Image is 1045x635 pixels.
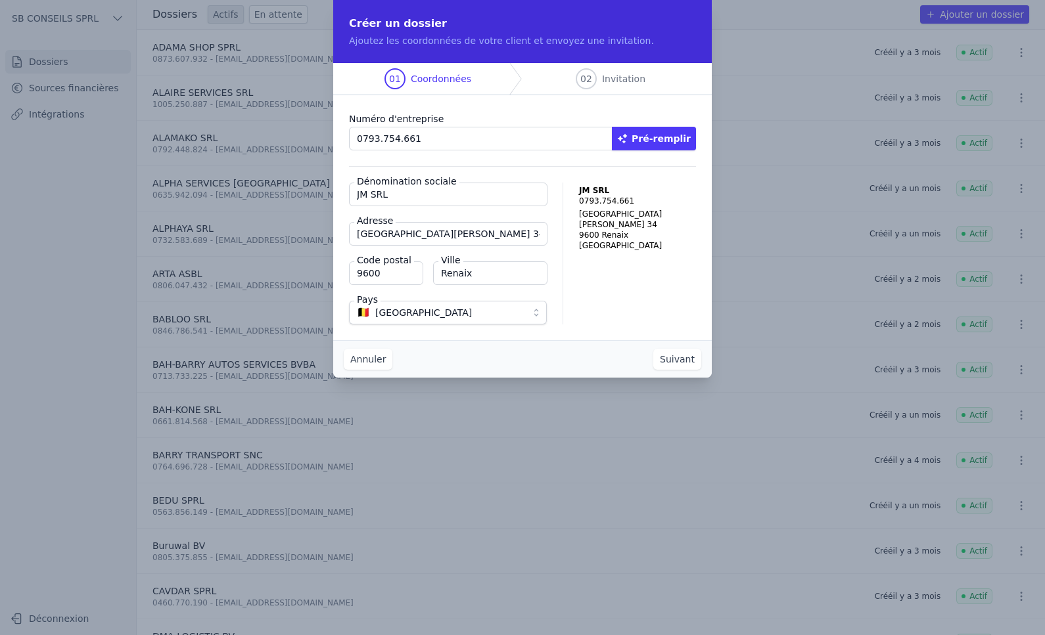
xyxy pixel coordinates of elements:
[349,34,696,47] p: Ajoutez les coordonnées de votre client et envoyez une invitation.
[602,72,645,85] span: Invitation
[579,240,696,251] p: [GEOGRAPHIC_DATA]
[375,305,472,320] span: [GEOGRAPHIC_DATA]
[344,349,392,370] button: Annuler
[333,63,712,95] nav: Progress
[612,127,696,150] button: Pré-remplir
[354,175,459,188] label: Dénomination sociale
[411,72,471,85] span: Coordonnées
[579,230,696,240] p: 9600 Renaix
[438,253,463,267] label: Ville
[349,111,696,127] label: Numéro d'entreprise
[349,16,696,32] h2: Créer un dossier
[354,293,381,306] label: Pays
[579,185,696,196] p: JM SRL
[653,349,701,370] button: Suivant
[349,301,547,324] button: 🇧🇪 [GEOGRAPHIC_DATA]
[357,309,370,317] span: 🇧🇪
[354,253,414,267] label: Code postal
[580,72,592,85] span: 02
[389,72,401,85] span: 01
[354,214,396,227] label: Adresse
[579,209,696,230] p: [GEOGRAPHIC_DATA][PERSON_NAME] 34
[579,196,696,206] p: 0793.754.661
